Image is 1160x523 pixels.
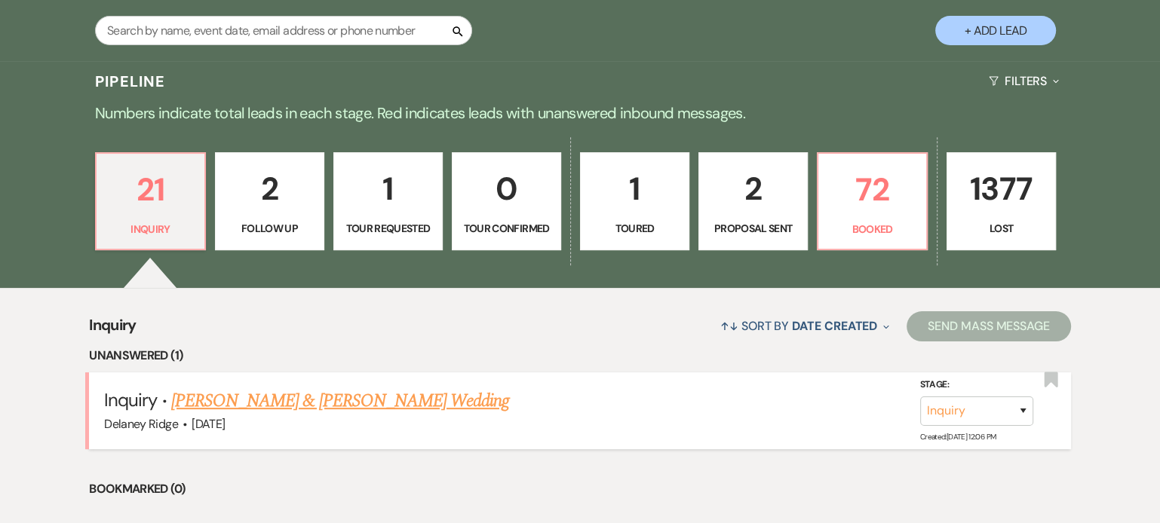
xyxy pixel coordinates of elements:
a: 2Proposal Sent [698,152,808,250]
p: 0 [462,164,551,214]
input: Search by name, event date, email address or phone number [95,16,472,45]
p: 1 [343,164,433,214]
p: Booked [827,221,917,237]
button: Send Mass Message [907,311,1071,341]
button: + Add Lead [935,16,1056,45]
p: Follow Up [225,220,315,237]
span: Created: [DATE] 12:06 PM [920,432,996,442]
p: Toured [590,220,680,237]
h3: Pipeline [95,71,166,92]
a: 1377Lost [947,152,1056,250]
a: 72Booked [817,152,928,250]
p: Lost [956,220,1046,237]
p: 72 [827,164,917,215]
a: 2Follow Up [215,152,324,250]
p: Proposal Sent [708,220,798,237]
p: Tour Requested [343,220,433,237]
p: 2 [708,164,798,214]
p: Inquiry [106,221,195,237]
button: Filters [983,61,1065,101]
a: 0Tour Confirmed [452,152,561,250]
li: Unanswered (1) [89,346,1071,365]
p: 2 [225,164,315,214]
p: 21 [106,164,195,215]
span: Inquiry [104,388,157,411]
a: 21Inquiry [95,152,206,250]
p: 1377 [956,164,1046,214]
span: Date Created [792,318,877,334]
span: [DATE] [192,416,225,432]
p: Tour Confirmed [462,220,551,237]
span: Delaney Ridge [104,416,178,432]
p: Numbers indicate total leads in each stage. Red indicates leads with unanswered inbound messages. [37,101,1123,125]
span: ↑↓ [720,318,738,334]
p: 1 [590,164,680,214]
a: 1Tour Requested [333,152,443,250]
li: Bookmarked (0) [89,479,1071,499]
button: Sort By Date Created [714,306,895,346]
a: 1Toured [580,152,689,250]
a: [PERSON_NAME] & [PERSON_NAME] Wedding [171,387,509,414]
span: Inquiry [89,313,137,346]
label: Stage: [920,377,1033,393]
